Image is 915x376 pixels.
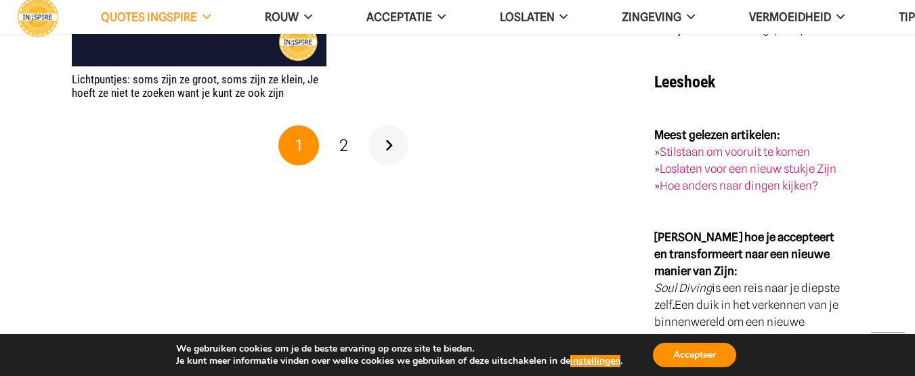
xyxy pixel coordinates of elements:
span: Loslaten [500,10,555,24]
p: » » » [654,127,843,194]
a: Lichtpuntjes: soms zijn ze groot, soms zijn ze klein, Je hoeft ze niet te zoeken want je kunt ze ... [72,72,318,100]
strong: . [673,298,675,312]
a: Loslaten voor een nieuw stukje Zijn [660,162,836,175]
button: instellingen [570,355,620,367]
p: We gebruiken cookies om je de beste ervaring op onze site te bieden. [176,343,622,355]
span: 2 [339,135,348,155]
em: Soul Diving [654,281,712,295]
strong: Meest gelezen artikelen: [654,128,780,142]
a: Hoe anders naar dingen kijken? [660,179,818,192]
span: Zingeving [622,10,681,24]
span: ROUW [265,10,299,24]
p: Je kunt meer informatie vinden over welke cookies we gebruiken of deze uitschakelen in de . [176,355,622,367]
strong: Leeshoek [654,72,715,91]
span: Pagina 1 [278,125,319,166]
span: 1 [296,135,302,155]
strong: [PERSON_NAME] hoe je accepteert en transformeert naar een nieuwe manier van Zijn: [654,230,834,278]
span: Acceptatie [366,10,432,24]
a: Stilstaan om vooruit te komen [660,145,810,159]
span: QUOTES INGSPIRE [101,10,197,24]
span: VERMOEIDHEID [749,10,831,24]
a: Pagina 2 [324,125,364,166]
button: Accepteer [653,343,736,367]
a: Terug naar top [871,332,905,366]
